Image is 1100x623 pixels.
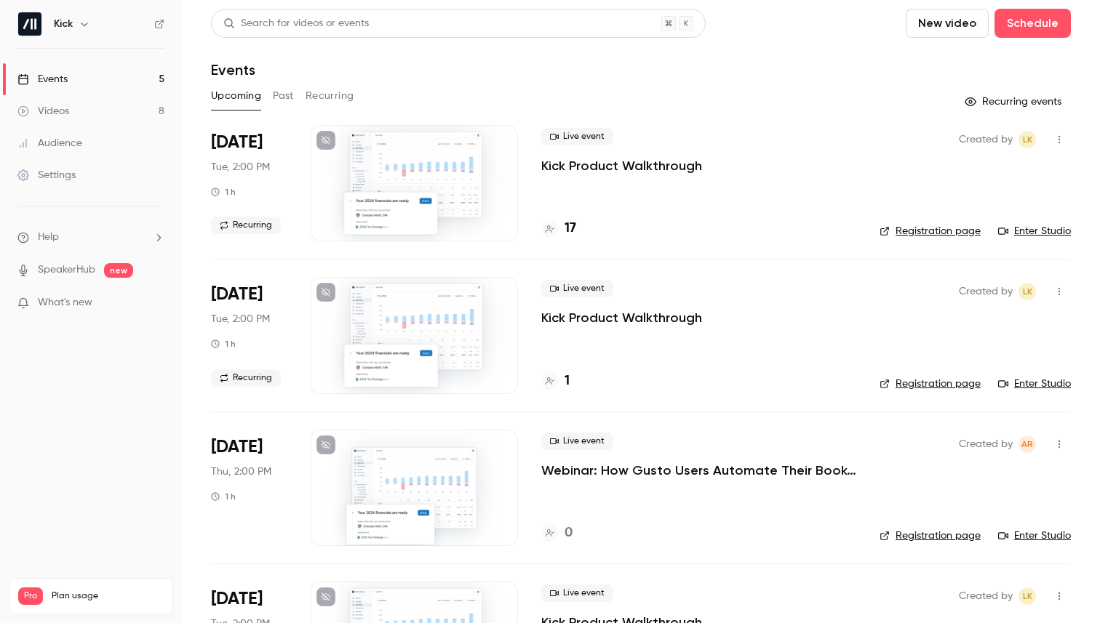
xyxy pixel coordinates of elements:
[38,295,92,310] span: What's new
[959,283,1013,300] span: Created by
[306,84,354,108] button: Recurring
[541,128,613,145] span: Live event
[223,16,369,31] div: Search for videos or events
[211,435,263,459] span: [DATE]
[565,371,570,391] h4: 1
[959,587,1013,605] span: Created by
[565,219,576,238] h4: 17
[998,224,1071,238] a: Enter Studio
[104,263,133,278] span: new
[1021,435,1033,453] span: AR
[38,230,59,245] span: Help
[959,131,1013,148] span: Created by
[18,587,43,605] span: Pro
[906,9,989,38] button: New video
[211,369,281,387] span: Recurring
[211,312,270,326] span: Tue, 2:00 PM
[1023,131,1032,148] span: LK
[1019,587,1036,605] span: Logan Kieller
[211,491,236,502] div: 1 h
[1019,283,1036,300] span: Logan Kieller
[541,157,702,174] a: Kick Product Walkthrough
[18,12,41,36] img: Kick
[211,217,281,234] span: Recurring
[211,283,263,306] span: [DATE]
[541,309,702,326] a: Kick Product Walkthrough
[17,104,69,118] div: Videos
[541,371,570,391] a: 1
[17,230,164,245] li: help-dropdown-opener
[17,168,76,182] div: Settings
[880,528,981,543] a: Registration page
[211,465,271,479] span: Thu, 2:00 PM
[1019,131,1036,148] span: Logan Kieller
[17,72,68,87] div: Events
[541,462,856,479] a: Webinar: How Gusto Users Automate Their Books with Kick
[998,377,1071,391] a: Enter Studio
[880,377,981,391] a: Registration page
[211,131,263,154] span: [DATE]
[211,587,263,611] span: [DATE]
[995,9,1071,38] button: Schedule
[211,186,236,198] div: 1 h
[541,219,576,238] a: 17
[211,84,261,108] button: Upcoming
[541,433,613,450] span: Live event
[958,90,1071,113] button: Recurring events
[273,84,294,108] button: Past
[541,280,613,297] span: Live event
[211,338,236,350] div: 1 h
[1023,587,1032,605] span: LK
[959,435,1013,453] span: Created by
[211,277,287,393] div: Sep 2 Tue, 11:00 AM (America/Los Angeles)
[211,125,287,241] div: Aug 26 Tue, 11:00 AM (America/Los Angeles)
[211,160,270,174] span: Tue, 2:00 PM
[54,17,73,31] h6: Kick
[211,61,255,79] h1: Events
[1019,435,1036,453] span: Andrew Roth
[880,224,981,238] a: Registration page
[541,584,613,602] span: Live event
[565,523,573,543] h4: 0
[998,528,1071,543] a: Enter Studio
[1023,283,1032,300] span: LK
[38,262,95,278] a: SpeakerHub
[211,430,287,546] div: Sep 4 Thu, 11:00 AM (America/Los Angeles)
[52,590,164,602] span: Plan usage
[17,136,82,150] div: Audience
[541,523,573,543] a: 0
